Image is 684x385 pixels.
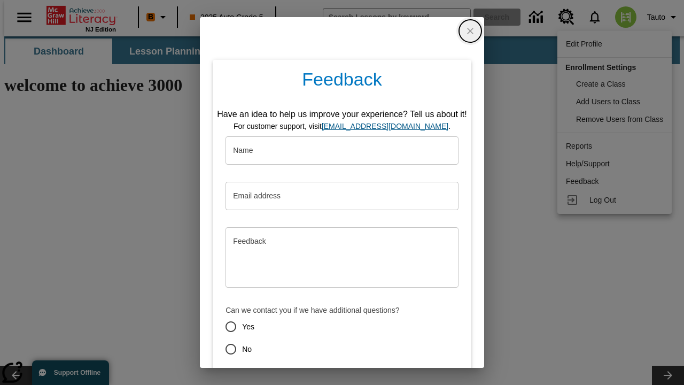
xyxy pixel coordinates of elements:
[217,108,467,121] div: Have an idea to help us improve your experience? Tell us about it!
[242,321,254,333] span: Yes
[213,60,471,104] h4: Feedback
[322,122,448,130] a: support, will open in new browser tab
[456,17,484,45] button: close
[226,315,458,360] div: contact-permission
[242,344,252,355] span: No
[217,121,467,132] div: For customer support, visit .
